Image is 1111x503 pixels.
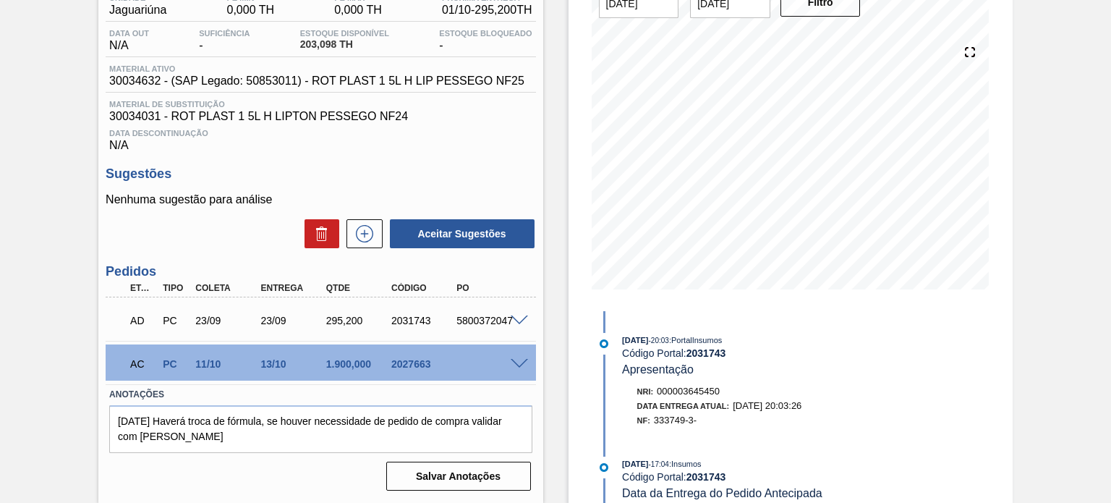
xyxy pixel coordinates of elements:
span: [DATE] [622,460,648,468]
div: 23/09/2025 [257,315,329,326]
div: - [435,29,535,52]
strong: 2031743 [686,347,726,359]
span: Data Descontinuação [109,129,532,138]
div: 11/10/2025 [192,358,263,370]
span: Data Entrega Atual: [637,402,730,410]
span: Suficiência [199,29,250,38]
div: Aguardando Descarga [127,305,159,337]
div: N/A [106,123,535,152]
img: atual [600,339,608,348]
span: : Insumos [669,460,702,468]
span: 01/10 - 295,200 TH [442,4,532,17]
div: 295,200 [323,315,394,326]
span: [DATE] [622,336,648,345]
span: Estoque Bloqueado [439,29,532,38]
span: NF: [637,416,650,425]
span: Apresentação [622,363,694,376]
div: 5800372047 [453,315,524,326]
div: Qtde [323,283,394,293]
span: Jaguariúna [109,4,166,17]
span: 0,000 TH [226,4,274,17]
span: 30034031 - ROT PLAST 1 5L H LIPTON PESSEGO NF24 [109,110,532,123]
span: 333749-3- [654,415,697,426]
span: 0,000 TH [334,4,382,17]
button: Salvar Anotações [386,462,531,491]
div: 23/09/2025 [192,315,263,326]
div: Aguardando Composição de Carga [127,348,159,380]
p: AC [130,358,156,370]
span: Data out [109,29,149,38]
div: Código Portal: [622,347,966,359]
p: Nenhuma sugestão para análise [106,193,535,206]
div: - [195,29,253,52]
span: Material de Substituição [109,100,532,109]
span: 30034632 - (SAP Legado: 50853011) - ROT PLAST 1 5L H LIP PESSEGO NF25 [109,75,524,88]
div: Coleta [192,283,263,293]
div: 1.900,000 [323,358,394,370]
span: Estoque Disponível [300,29,389,38]
div: Pedido de Compra [159,315,192,326]
button: Aceitar Sugestões [390,219,535,248]
div: Tipo [159,283,192,293]
span: - 20:03 [649,337,669,345]
div: Pedido de Compra [159,358,192,370]
span: 203,098 TH [300,39,389,50]
label: Anotações [109,384,532,405]
span: - 17:04 [649,460,669,468]
div: Código Portal: [622,471,966,483]
div: 2031743 [388,315,459,326]
div: Aceitar Sugestões [383,218,536,250]
span: : PortalInsumos [669,336,722,345]
span: Data da Entrega do Pedido Antecipada [622,487,822,499]
h3: Sugestões [106,166,535,182]
span: 000003645450 [657,386,720,397]
div: Excluir Sugestões [297,219,339,248]
textarea: [DATE] Haverá troca de fórmula, se houver necessidade de pedido de compra validar com [PERSON_NAME] [109,405,532,453]
div: PO [453,283,524,293]
div: 13/10/2025 [257,358,329,370]
h3: Pedidos [106,264,535,279]
span: Material ativo [109,64,524,73]
div: 2027663 [388,358,459,370]
div: Entrega [257,283,329,293]
div: Etapa [127,283,159,293]
span: [DATE] 20:03:26 [733,400,801,411]
img: atual [600,463,608,472]
span: Nri: [637,387,654,396]
div: Código [388,283,459,293]
div: Nova sugestão [339,219,383,248]
p: AD [130,315,156,326]
strong: 2031743 [686,471,726,483]
div: N/A [106,29,153,52]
